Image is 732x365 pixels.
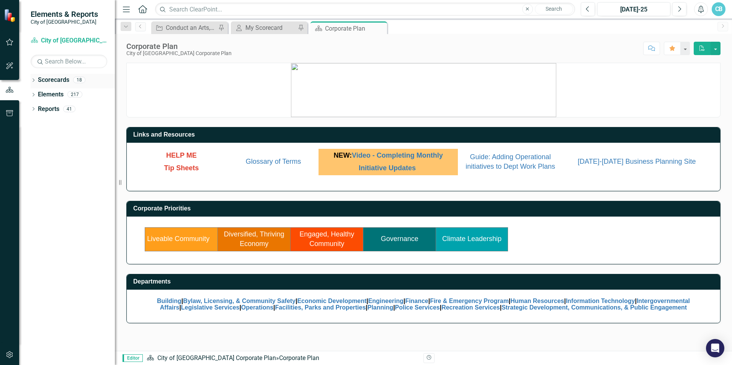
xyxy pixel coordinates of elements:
div: 217 [67,91,82,98]
a: City of [GEOGRAPHIC_DATA] Corporate Plan [31,36,107,45]
small: City of [GEOGRAPHIC_DATA] [31,19,98,25]
h3: Links and Resources [133,131,716,138]
a: Strategic Development, Communications, & Public Engagement [502,304,687,311]
span: Editor [123,354,143,362]
a: Engineering [368,298,404,304]
a: Conduct an Arts, Culture, Events & Heritage Services Review [153,23,216,33]
a: Diversified, Thriving Economy [224,230,284,248]
a: HELP ME [166,153,197,159]
div: City of [GEOGRAPHIC_DATA] Corporate Plan [126,51,232,56]
div: [DATE]-25 [600,5,668,14]
div: 18 [73,77,85,83]
a: Liveable Community [147,235,209,243]
a: My Scorecard [233,23,296,33]
a: Facilities, Parks and Properties [275,304,366,311]
div: Conduct an Arts, Culture, Events & Heritage Services Review [166,23,216,33]
a: Recreation Services [441,304,500,311]
a: Guide: Adding Operational initiatives to Dept Work Plans [466,154,555,170]
a: Legislative Services [181,304,240,311]
span: NEW: [333,152,443,159]
div: Corporate Plan [325,24,385,33]
a: Video - Completing Monthly [352,152,443,159]
a: [DATE]-[DATE] Business Planning Site [578,158,696,165]
div: » [147,354,418,363]
a: Information Technology [566,298,635,304]
a: Building [157,298,181,304]
h3: Corporate Priorities [133,205,716,212]
a: Economic Development [297,298,366,304]
span: Search [546,6,562,12]
a: Climate Leadership [442,235,502,243]
button: CB [712,2,725,16]
span: Guide: Adding Operational initiatives to Dept Work Plans [466,153,555,171]
a: City of [GEOGRAPHIC_DATA] Corporate Plan [157,354,276,362]
span: | | | | | | | | | | | | | | | [157,298,690,311]
a: Engaged, Healthy Community [299,230,354,248]
span: HELP ME [166,152,197,159]
button: Search [535,4,573,15]
a: Intergovernmental Affairs [160,298,690,311]
a: Planning [368,304,393,311]
a: Elements [38,90,64,99]
a: Governance [381,235,418,243]
a: Human Resources [510,298,564,304]
div: Corporate Plan [279,354,319,362]
input: Search ClearPoint... [155,3,575,16]
a: Scorecards [38,76,69,85]
button: [DATE]-25 [597,2,670,16]
a: Tip Sheets [164,165,199,171]
div: Open Intercom Messenger [706,339,724,357]
input: Search Below... [31,55,107,68]
a: Glossary of Terms [246,158,301,165]
img: ClearPoint Strategy [4,9,17,22]
a: Reports [38,105,59,114]
a: Bylaw, Licensing, & Community Safety [183,298,296,304]
a: Police Services [395,304,440,311]
a: Initiative Updates [359,164,416,172]
div: 41 [63,106,75,112]
div: My Scorecard [245,23,296,33]
a: Fire & Emergency Program [430,298,509,304]
div: Corporate Plan [126,42,232,51]
a: Finance [405,298,428,304]
a: Operations [241,304,273,311]
h3: Departments [133,278,716,285]
span: Elements & Reports [31,10,98,19]
span: Tip Sheets [164,164,199,172]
